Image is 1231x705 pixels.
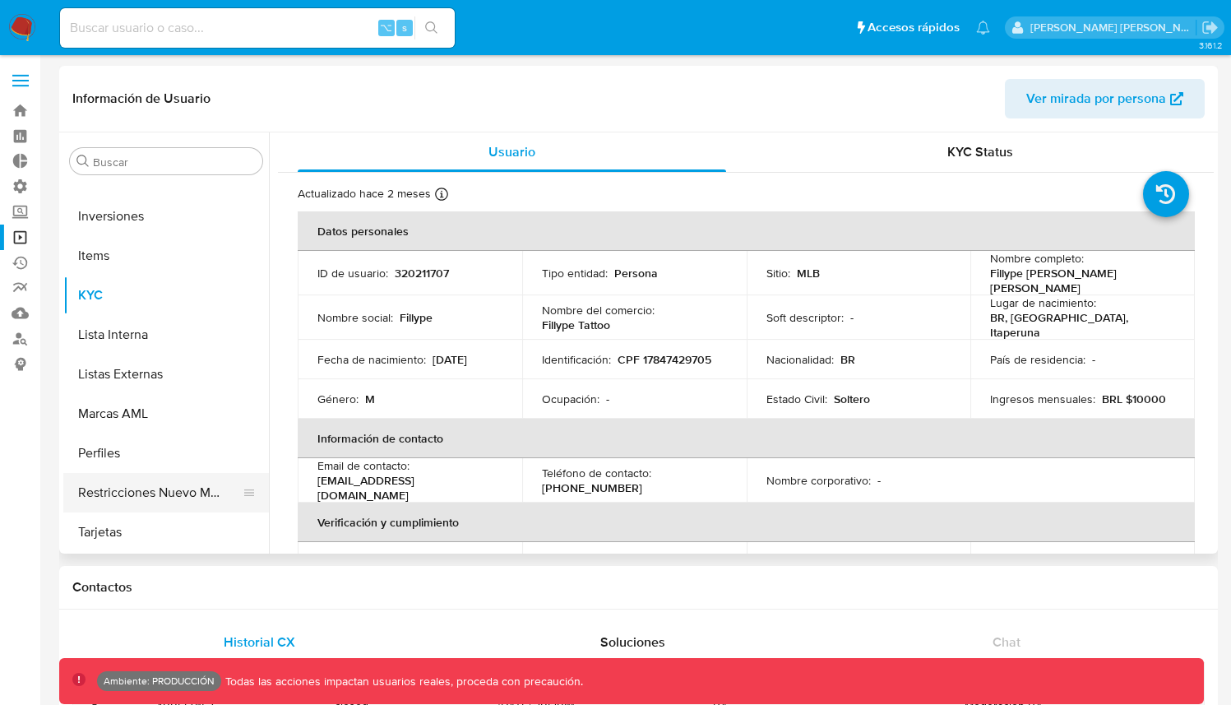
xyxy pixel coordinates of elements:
[840,352,855,367] p: BR
[317,352,426,367] p: Fecha de nacimiento :
[606,392,609,406] p: -
[93,155,256,169] input: Buscar
[63,315,269,355] button: Lista Interna
[766,310,844,325] p: Soft descriptor :
[63,355,269,394] button: Listas Externas
[990,392,1095,406] p: Ingresos mensuales :
[60,17,455,39] input: Buscar usuario o caso...
[614,266,658,281] p: Persona
[600,633,665,652] span: Soluciones
[542,392,599,406] p: Ocupación :
[1030,20,1196,35] p: jorge.diazserrato@mercadolibre.com.co
[63,236,269,276] button: Items
[63,513,269,552] button: Tarjetas
[72,579,1205,596] h1: Contactos
[414,16,448,39] button: search-icon
[317,310,393,325] p: Nombre social :
[433,352,467,367] p: [DATE]
[1005,79,1205,118] button: Ver mirada por persona
[317,473,496,503] p: [EMAIL_ADDRESS][DOMAIN_NAME]
[1092,352,1095,367] p: -
[63,197,269,236] button: Inversiones
[488,142,535,161] span: Usuario
[834,392,870,406] p: Soltero
[877,473,881,488] p: -
[402,20,407,35] span: s
[542,318,610,332] p: Fillype Tattoo
[72,90,211,107] h1: Información de Usuario
[221,674,583,689] p: Todas las acciones impactan usuarios reales, proceda con precaución.
[365,392,375,406] p: M
[990,295,1096,310] p: Lugar de nacimiento :
[542,352,611,367] p: Identificación :
[1102,392,1166,406] p: BRL $10000
[766,392,827,406] p: Estado Civil :
[868,19,960,36] span: Accesos rápidos
[63,276,269,315] button: KYC
[766,266,790,281] p: Sitio :
[766,352,834,367] p: Nacionalidad :
[104,678,215,684] p: Ambiente: PRODUCCIÓN
[298,211,1195,251] th: Datos personales
[1201,19,1219,36] a: Salir
[395,266,449,281] p: 320211707
[990,310,1169,340] p: BR, [GEOGRAPHIC_DATA], Itaperuna
[298,503,1195,542] th: Verificación y cumplimiento
[317,266,388,281] p: ID de usuario :
[976,21,990,35] a: Notificaciones
[63,473,256,513] button: Restricciones Nuevo Mundo
[1026,79,1166,118] span: Ver mirada por persona
[542,466,651,480] p: Teléfono de contacto :
[990,352,1085,367] p: País de residencia :
[618,352,711,367] p: CPF 17847429705
[797,266,820,281] p: MLB
[990,266,1169,295] p: Fillype [PERSON_NAME] [PERSON_NAME]
[298,186,431,202] p: Actualizado hace 2 meses
[766,473,871,488] p: Nombre corporativo :
[400,310,433,325] p: Fillype
[298,419,1195,458] th: Información de contacto
[317,458,410,473] p: Email de contacto :
[63,394,269,434] button: Marcas AML
[542,266,608,281] p: Tipo entidad :
[947,142,1013,161] span: KYC Status
[542,303,655,318] p: Nombre del comercio :
[224,633,295,652] span: Historial CX
[542,480,642,495] p: [PHONE_NUMBER]
[380,20,392,35] span: ⌥
[76,155,90,168] button: Buscar
[850,310,854,325] p: -
[63,434,269,473] button: Perfiles
[993,633,1020,652] span: Chat
[317,392,359,406] p: Género :
[990,251,1084,266] p: Nombre completo :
